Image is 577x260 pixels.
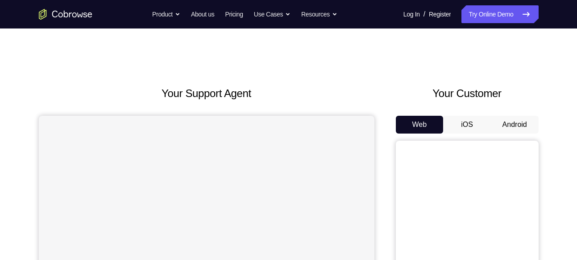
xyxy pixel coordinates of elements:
[225,5,243,23] a: Pricing
[443,116,491,134] button: iOS
[423,9,425,20] span: /
[429,5,451,23] a: Register
[491,116,539,134] button: Android
[254,5,291,23] button: Use Cases
[403,5,420,23] a: Log In
[191,5,214,23] a: About us
[301,5,337,23] button: Resources
[396,85,539,102] h2: Your Customer
[461,5,538,23] a: Try Online Demo
[396,116,444,134] button: Web
[152,5,180,23] button: Product
[39,9,92,20] a: Go to the home page
[39,85,374,102] h2: Your Support Agent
